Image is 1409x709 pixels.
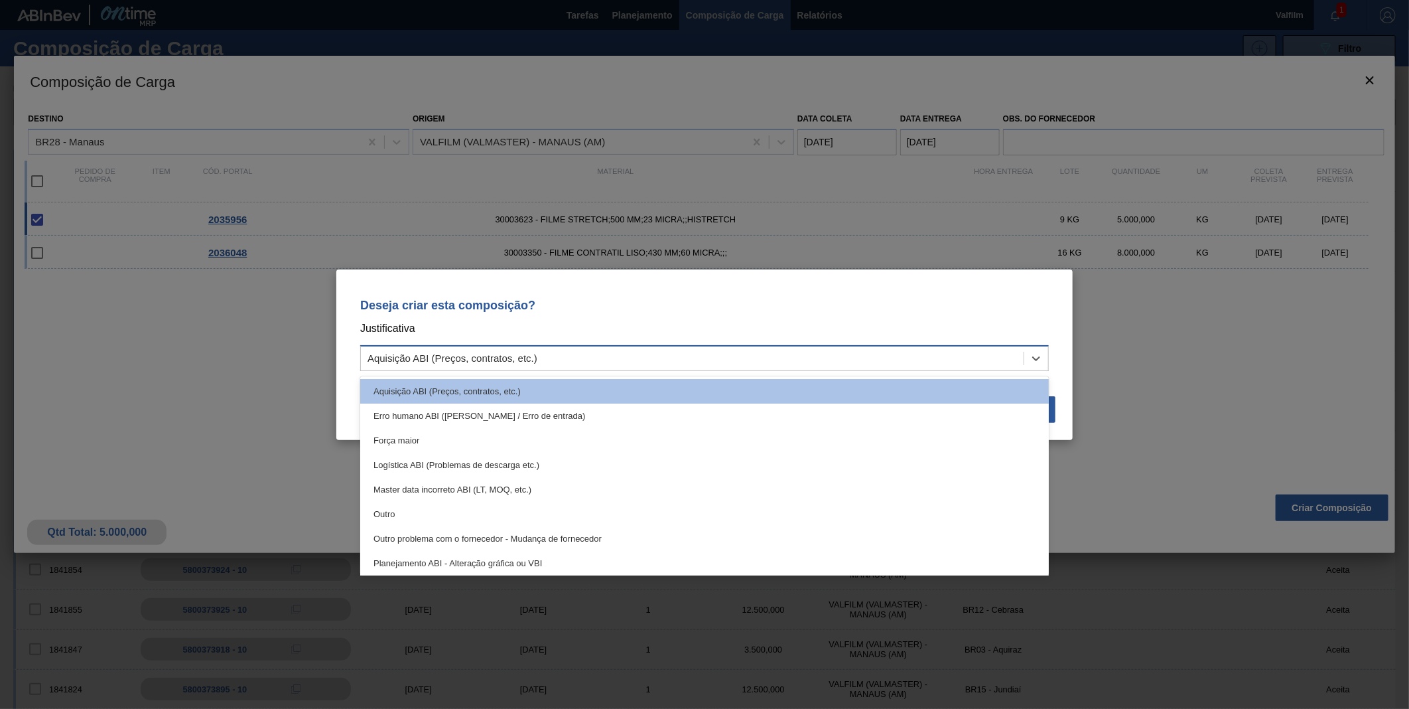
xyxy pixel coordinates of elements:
div: Aquisição ABI (Preços, contratos, etc.) [360,379,1049,404]
div: Outro problema com o fornecedor - Mudança de fornecedor [360,526,1049,551]
div: Master data incorreto ABI (LT, MOQ, etc.) [360,477,1049,502]
div: Planejamento ABI - Alteração gráfica ou VBI [360,551,1049,576]
div: Logística ABI (Problemas de descarga etc.) [360,453,1049,477]
div: Erro humano ABI ([PERSON_NAME] / Erro de entrada) [360,404,1049,428]
div: Outro [360,502,1049,526]
div: Aquisição ABI (Preços, contratos, etc.) [368,353,537,364]
p: Deseja criar esta composição? [360,299,1049,312]
div: Força maior [360,428,1049,453]
p: Justificativa [360,320,1049,337]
